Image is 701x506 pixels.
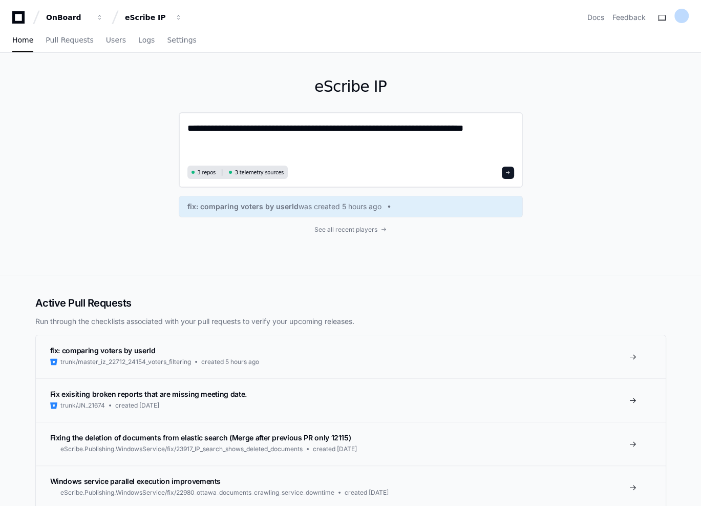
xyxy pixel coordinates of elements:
a: Home [12,29,33,52]
span: Fix exisiting broken reports that are missing meeting date. [50,390,247,398]
button: OnBoard [42,8,108,27]
span: See all recent players [314,226,377,234]
a: Fix exisiting broken reports that are missing meeting date.trunk/JN_21674created [DATE] [36,378,666,422]
span: 3 telemetry sources [235,169,284,176]
span: Logs [138,37,155,43]
h1: eScribe IP [179,77,523,96]
button: Feedback [612,12,646,23]
a: fix: comparing voters by userIdtrunk/master_iz_22712_24154_voters_filteringcreated 5 hours ago [36,335,666,378]
a: Logs [138,29,155,52]
p: Run through the checklists associated with your pull requests to verify your upcoming releases. [35,316,666,327]
a: Pull Requests [46,29,93,52]
a: Settings [167,29,196,52]
span: trunk/master_iz_22712_24154_voters_filtering [60,358,191,366]
span: created [DATE] [115,401,159,410]
span: created [DATE] [345,489,389,497]
a: See all recent players [179,226,523,234]
span: Windows service parallel execution improvements [50,477,221,485]
span: fix: comparing voters by userId [187,201,299,212]
span: trunk/JN_21674 [60,401,105,410]
div: eScribe IP [125,12,169,23]
span: fix: comparing voters by userId [50,346,156,355]
a: Users [106,29,126,52]
a: fix: comparing voters by userIdwas created 5 hours ago [187,201,514,212]
span: Fixing the deletion of documents from elastic search (Merge after previous PR only 12115) [50,433,351,442]
a: Docs [587,12,604,23]
div: OnBoard [46,12,90,23]
button: eScribe IP [121,8,186,27]
span: Users [106,37,126,43]
h2: Active Pull Requests [35,296,666,310]
span: created 5 hours ago [201,358,259,366]
span: Pull Requests [46,37,93,43]
span: was created 5 hours ago [299,201,381,212]
a: Fixing the deletion of documents from elastic search (Merge after previous PR only 12115)eScribe.... [36,422,666,465]
span: Settings [167,37,196,43]
span: eScribe.Publishing.WindowsService/fix/22980_ottawa_documents_crawling_service_downtime [60,489,334,497]
span: eScribe.Publishing.WindowsService/fix/23917_IP_search_shows_deleted_documents [60,445,303,453]
span: Home [12,37,33,43]
span: created [DATE] [313,445,357,453]
span: 3 repos [198,169,216,176]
